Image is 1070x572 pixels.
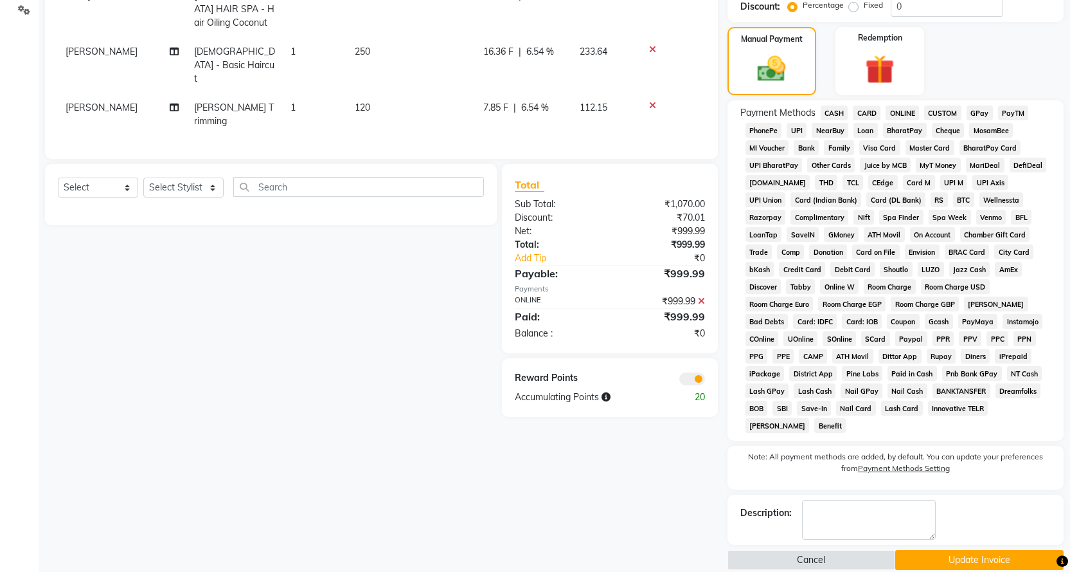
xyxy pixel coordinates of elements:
button: Update Invoice [895,550,1064,570]
span: Debit Card [830,262,875,277]
span: UPI M [940,175,968,190]
span: BharatPay Card [959,140,1021,155]
div: Balance : [505,327,610,340]
span: 120 [355,102,370,113]
span: Bad Debts [745,314,789,329]
span: SOnline [823,331,856,346]
span: Card M [903,175,935,190]
span: Juice by MCB [860,158,911,172]
span: | [513,101,516,115]
span: UPI Union [745,192,786,207]
span: PPE [772,349,794,364]
span: PPG [745,349,768,364]
span: ATH Movil [864,227,905,242]
span: Tabby [786,279,815,294]
div: ₹1,070.00 [610,198,715,211]
span: PPC [986,331,1008,346]
span: BANKTANSFER [932,383,990,398]
span: 7.85 F [483,101,508,115]
span: MI Voucher [745,140,789,155]
span: Discover [745,279,781,294]
button: Cancel [727,550,896,570]
span: Complimentary [790,210,848,225]
span: SBI [772,401,792,416]
span: SCard [861,331,890,346]
span: Loan [853,123,878,138]
div: ₹999.99 [610,238,715,252]
span: Jazz Cash [949,262,990,277]
span: 1 [290,46,296,57]
div: Net: [505,225,610,238]
span: Lash GPay [745,383,789,398]
span: District App [789,366,837,381]
span: Card (Indian Bank) [790,192,861,207]
span: THD [815,175,837,190]
span: [PERSON_NAME] Trimming [194,102,274,127]
span: bKash [745,262,774,277]
span: RS [931,192,948,207]
div: Discount: [505,211,610,225]
span: iPackage [745,366,785,381]
span: Paid in Cash [887,366,937,381]
span: Razorpay [745,210,786,225]
span: UOnline [783,331,817,346]
span: Card: IOB [842,314,882,329]
span: BFL [1011,210,1031,225]
span: UPI Axis [972,175,1008,190]
span: Dittor App [878,349,922,364]
span: UPI BharatPay [745,158,803,172]
span: ATH Movil [832,349,873,364]
span: Card on File [852,244,900,259]
span: PayTM [998,106,1029,120]
span: PPN [1013,331,1036,346]
span: Diners [961,349,990,364]
span: Cheque [932,123,965,138]
div: ONLINE [505,295,610,308]
span: 250 [355,46,370,57]
span: [PERSON_NAME] [66,46,138,57]
span: MariDeal [966,158,1004,172]
span: LoanTap [745,227,782,242]
span: Room Charge GBP [891,297,959,311]
label: Note: All payment methods are added, by default. You can update your preferences from [740,451,1051,479]
span: Paypal [895,331,927,346]
span: Instamojo [1003,314,1042,329]
span: 112.15 [580,102,607,113]
span: Card (DL Bank) [866,192,925,207]
span: On Account [910,227,955,242]
span: AmEx [995,262,1022,277]
span: BharatPay [883,123,927,138]
span: Nail Card [836,401,876,416]
div: Sub Total: [505,198,610,211]
span: Card: IDFC [793,314,837,329]
span: Room Charge USD [921,279,990,294]
span: BOB [745,401,768,416]
span: Pine Labs [842,366,882,381]
span: TCL [843,175,863,190]
label: Payment Methods Setting [858,463,950,474]
span: SaveIN [787,227,819,242]
span: City Card [994,244,1033,259]
span: LUZO [918,262,944,277]
div: ₹999.99 [610,266,715,281]
span: [DOMAIN_NAME] [745,175,810,190]
div: ₹0 [610,327,715,340]
span: MosamBee [969,123,1013,138]
span: Trade [745,244,772,259]
span: Chamber Gift Card [960,227,1030,242]
span: Payment Methods [740,106,816,120]
span: GMoney [824,227,859,242]
span: CASH [821,106,848,120]
span: Total [515,178,544,192]
span: Nift [853,210,874,225]
span: 1 [290,102,296,113]
input: Search [233,177,484,197]
span: NT Cash [1007,366,1042,381]
span: UPI [787,123,807,138]
div: Paid: [505,309,610,324]
span: [PERSON_NAME] [66,102,138,113]
span: Gcash [925,314,953,329]
span: Spa Week [929,210,971,225]
span: PPV [959,331,981,346]
span: Online W [820,279,859,294]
